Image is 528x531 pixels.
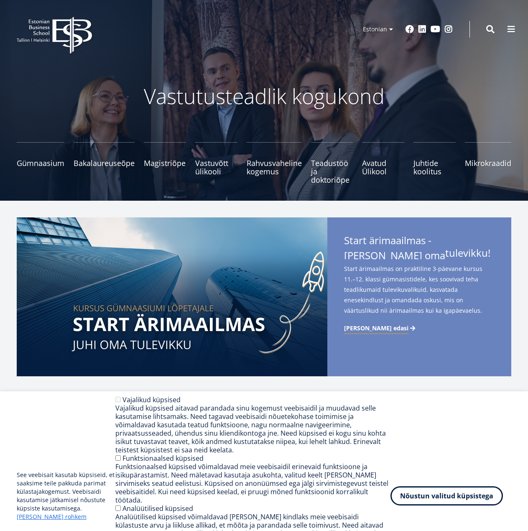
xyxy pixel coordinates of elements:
span: Magistriõpe [144,159,186,167]
a: Rahvusvaheline kogemus [247,142,302,184]
a: Vastuvõtt ülikooli [195,142,237,184]
span: Bakalaureuseõpe [74,159,135,167]
a: Facebook [406,25,414,33]
span: [PERSON_NAME] edasi [344,324,408,332]
a: Gümnaasium [17,142,64,184]
div: Funktsionaalsed küpsised võimaldavad meie veebisaidil erinevaid funktsioone ja isikupärastamist. ... [115,462,390,504]
label: Vajalikud küpsised [122,395,181,404]
span: Start ärimaailmas - [PERSON_NAME] oma [344,234,495,262]
a: Instagram [444,25,453,33]
span: Juhtide koolitus [413,159,456,176]
span: Start ärimaailmas on praktiline 3-päevane kursus 11.–12. klassi gümnasistidele, kes soovivad teha... [344,263,495,316]
a: Magistriõpe [144,142,186,184]
span: Avatud Ülikool [362,159,404,176]
a: Avatud Ülikool [362,142,404,184]
div: Vajalikud küpsised aitavad parandada sinu kogemust veebisaidil ja muudavad selle kasutamise lihts... [115,404,390,454]
label: Analüütilised küpsised [122,504,193,513]
img: Start arimaailmas [17,217,327,376]
a: Juhtide koolitus [413,142,456,184]
span: Mikrokraadid [465,159,511,167]
span: Teadustöö ja doktoriõpe [311,159,353,184]
a: Teadustöö ja doktoriõpe [311,142,353,184]
p: See veebisait kasutab küpsiseid, et saaksime teile pakkuda parimat külastajakogemust. Veebisaidi ... [17,471,115,521]
span: tulevikku! [445,247,490,259]
button: Nõustun valitud küpsistega [390,486,503,505]
span: Rahvusvaheline kogemus [247,159,302,176]
span: Gümnaasium [17,159,64,167]
a: Bakalaureuseõpe [74,142,135,184]
label: Funktsionaalsed küpsised [122,454,204,463]
a: Linkedin [418,25,426,33]
a: [PERSON_NAME] edasi [344,324,417,332]
a: [PERSON_NAME] rohkem [17,513,87,521]
a: Youtube [431,25,440,33]
span: Vastuvõtt ülikooli [195,159,237,176]
p: Vastutusteadlik kogukond [43,84,486,109]
a: Mikrokraadid [465,142,511,184]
